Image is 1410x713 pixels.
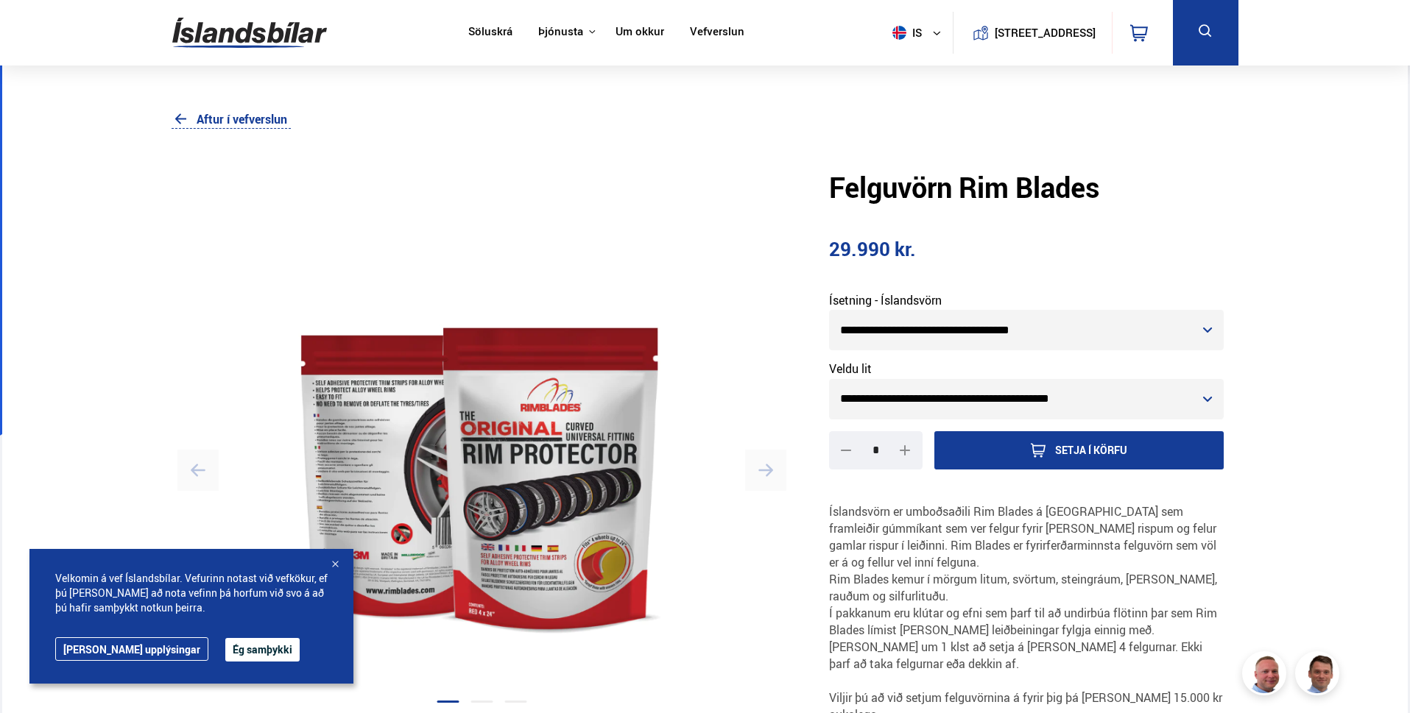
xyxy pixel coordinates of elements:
a: [PERSON_NAME] upplýsingar [55,637,208,661]
button: [STREET_ADDRESS] [1001,26,1090,39]
span: Go to slide 1 [437,700,459,703]
button: Þjónusta [538,25,583,39]
h2: Felguvörn Rim Blades [829,171,1224,204]
a: Vefverslun [690,25,744,40]
span: Veldu lit [829,362,1224,375]
span: Go to slide 3 [504,700,526,703]
a: Söluskrá [468,25,512,40]
span: Go to slide 2 [470,700,493,703]
button: Ég samþykki [225,638,300,661]
img: G0Ugv5HjCgRt.svg [172,9,327,57]
span: Velkomin á vef Íslandsbílar. Vefurinn notast við vefkökur, ef þú [PERSON_NAME] að nota vefinn þá ... [55,571,328,615]
a: Aftur í vefverslun [172,110,290,129]
img: siFngHWaQ9KaOqBr.png [1244,653,1289,698]
img: svg+xml;base64,PHN2ZyB4bWxucz0iaHR0cDovL3d3dy53My5vcmcvMjAwMC9zdmciIHdpZHRoPSI1MTIiIGhlaWdodD0iNT... [892,26,906,40]
img: Pakkning [196,279,767,661]
img: FbJEzSuNWCJXmdc-.webp [1297,653,1342,698]
a: Um okkur [616,25,664,40]
button: is [886,11,953,54]
span: Ísetning - Íslandsvörn [829,294,1224,307]
span: 29.990 kr. [829,235,916,262]
span: is [886,26,923,40]
a: [STREET_ADDRESS] [961,12,1104,54]
button: Setja í körfu [934,431,1224,469]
